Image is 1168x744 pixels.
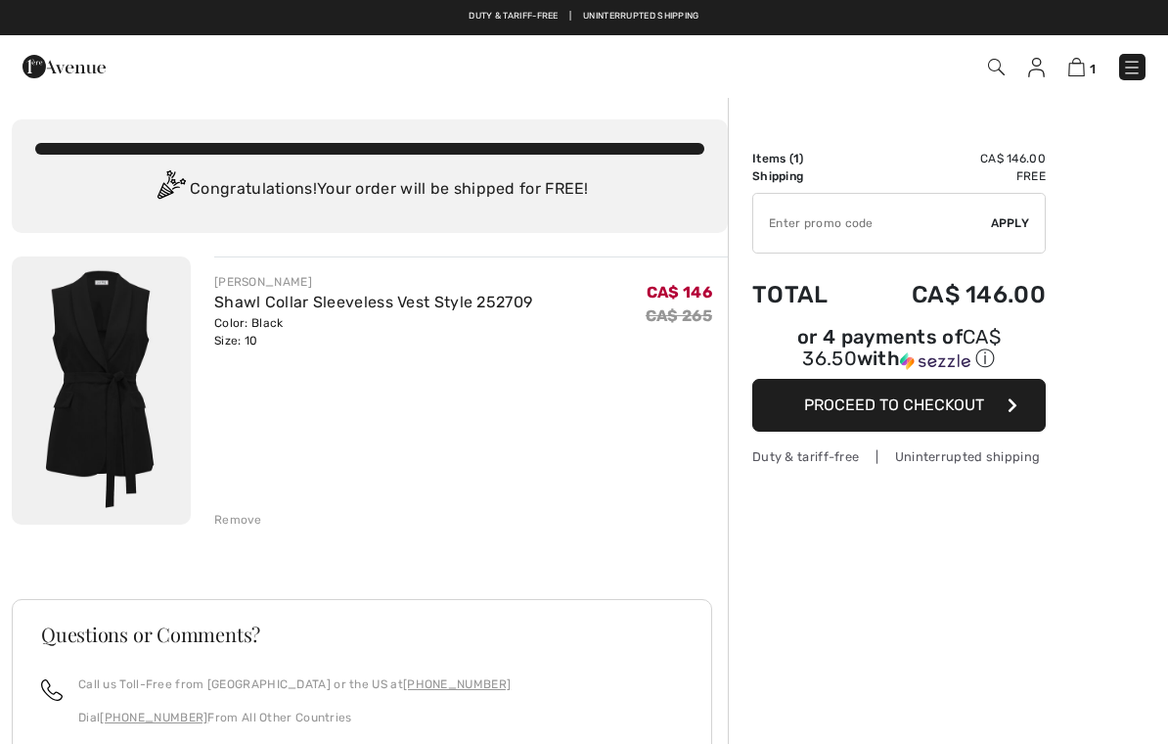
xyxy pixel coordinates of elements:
img: Shopping Bag [1068,58,1085,76]
td: CA$ 146.00 [858,150,1046,167]
div: [PERSON_NAME] [214,273,532,291]
h3: Questions or Comments? [41,625,683,644]
td: Shipping [752,167,858,185]
a: [PHONE_NUMBER] [100,711,207,724]
span: 1 [793,152,799,165]
img: call [41,679,63,701]
div: or 4 payments ofCA$ 36.50withSezzle Click to learn more about Sezzle [752,328,1046,379]
span: Apply [991,214,1030,232]
a: [PHONE_NUMBER] [403,677,511,691]
input: Promo code [753,194,991,253]
img: Sezzle [900,352,970,370]
span: CA$ 36.50 [802,325,1001,370]
span: Proceed to Checkout [804,395,984,414]
div: Congratulations! Your order will be shipped for FREE! [35,170,704,209]
td: Free [858,167,1046,185]
s: CA$ 265 [646,306,712,325]
span: 1 [1090,62,1096,76]
a: Shawl Collar Sleeveless Vest Style 252709 [214,293,532,311]
span: CA$ 146 [647,283,712,302]
p: Dial From All Other Countries [78,709,511,726]
div: or 4 payments of with [752,328,1046,372]
div: Color: Black Size: 10 [214,314,532,349]
div: Remove [214,511,262,529]
div: Duty & tariff-free | Uninterrupted shipping [752,447,1046,466]
td: Items ( ) [752,150,858,167]
img: Search [988,59,1005,75]
a: 1 [1068,55,1096,78]
a: 1ère Avenue [22,56,106,74]
img: Shawl Collar Sleeveless Vest Style 252709 [12,256,191,525]
td: Total [752,261,858,328]
button: Proceed to Checkout [752,379,1046,432]
img: My Info [1028,58,1045,77]
p: Call us Toll-Free from [GEOGRAPHIC_DATA] or the US at [78,675,511,693]
img: Congratulation2.svg [151,170,190,209]
img: Menu [1122,58,1142,77]
td: CA$ 146.00 [858,261,1046,328]
img: 1ère Avenue [22,47,106,86]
